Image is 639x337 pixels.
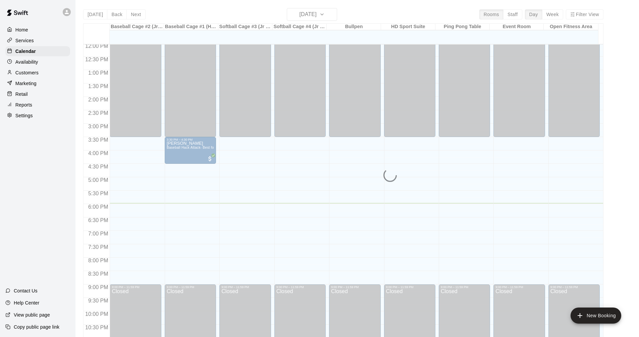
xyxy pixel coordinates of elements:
span: 8:00 PM [87,258,110,263]
a: Calendar [5,46,70,56]
p: Home [15,26,28,33]
a: Customers [5,68,70,78]
p: Help Center [14,299,39,306]
span: 8:30 PM [87,271,110,277]
span: All customers have paid [207,155,213,162]
div: 9:00 PM – 11:59 PM [386,285,433,289]
div: 9:00 PM – 11:59 PM [495,285,543,289]
div: Bullpen [327,24,381,30]
div: 9:00 PM – 11:59 PM [276,285,324,289]
div: 9:00 PM – 11:59 PM [167,285,214,289]
div: HD Sport Suite [381,24,435,30]
span: 10:00 PM [84,311,110,317]
span: 4:00 PM [87,150,110,156]
p: Contact Us [14,287,38,294]
div: Softball Cage #4 (Jr Hack Attack) [272,24,327,30]
a: Services [5,36,70,46]
button: add [571,308,621,324]
span: 7:30 PM [87,244,110,250]
a: Home [5,25,70,35]
span: 9:30 PM [87,298,110,304]
a: Retail [5,89,70,99]
span: 2:00 PM [87,97,110,103]
span: 2:30 PM [87,110,110,116]
div: 9:00 PM – 11:59 PM [112,285,159,289]
div: 9:00 PM – 11:59 PM [550,285,598,289]
a: Reports [5,100,70,110]
span: 3:30 PM [87,137,110,143]
span: 5:30 PM [87,191,110,196]
div: Softball Cage #3 (Jr Hack Attack) [218,24,273,30]
p: View public page [14,312,50,318]
p: Marketing [15,80,37,87]
div: 9:00 PM – 11:59 PM [221,285,269,289]
p: Services [15,37,34,44]
a: Availability [5,57,70,67]
span: 7:00 PM [87,231,110,237]
p: Customers [15,69,39,76]
div: 3:30 PM – 4:30 PM [167,138,214,141]
p: Calendar [15,48,36,55]
p: Settings [15,112,33,119]
span: 4:30 PM [87,164,110,170]
span: 1:00 PM [87,70,110,76]
span: 3:00 PM [87,124,110,129]
div: 9:00 PM – 11:59 PM [331,285,378,289]
p: Availability [15,59,38,65]
a: Settings [5,111,70,121]
div: Open Fitness Area [544,24,598,30]
div: Baseball Cage #2 (Jr Hack Attack) [110,24,164,30]
p: Retail [15,91,28,97]
a: Marketing [5,78,70,88]
div: Baseball Cage #1 (Hack Attack) [164,24,218,30]
span: 6:30 PM [87,217,110,223]
div: 9:00 PM – 11:59 PM [441,285,488,289]
p: Copy public page link [14,324,59,330]
span: 6:00 PM [87,204,110,210]
div: Event Room [490,24,544,30]
p: Reports [15,102,32,108]
span: Baseball Hack Attack- Best for 14u + [167,146,225,149]
div: Ping Pong Table [435,24,490,30]
span: 10:30 PM [84,325,110,330]
span: 12:30 PM [84,57,110,62]
div: 3:30 PM – 4:30 PM: Baseball Hack Attack- Best for 14u + [165,137,216,164]
span: 12:00 PM [84,43,110,49]
span: 5:00 PM [87,177,110,183]
span: 1:30 PM [87,83,110,89]
span: 9:00 PM [87,284,110,290]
